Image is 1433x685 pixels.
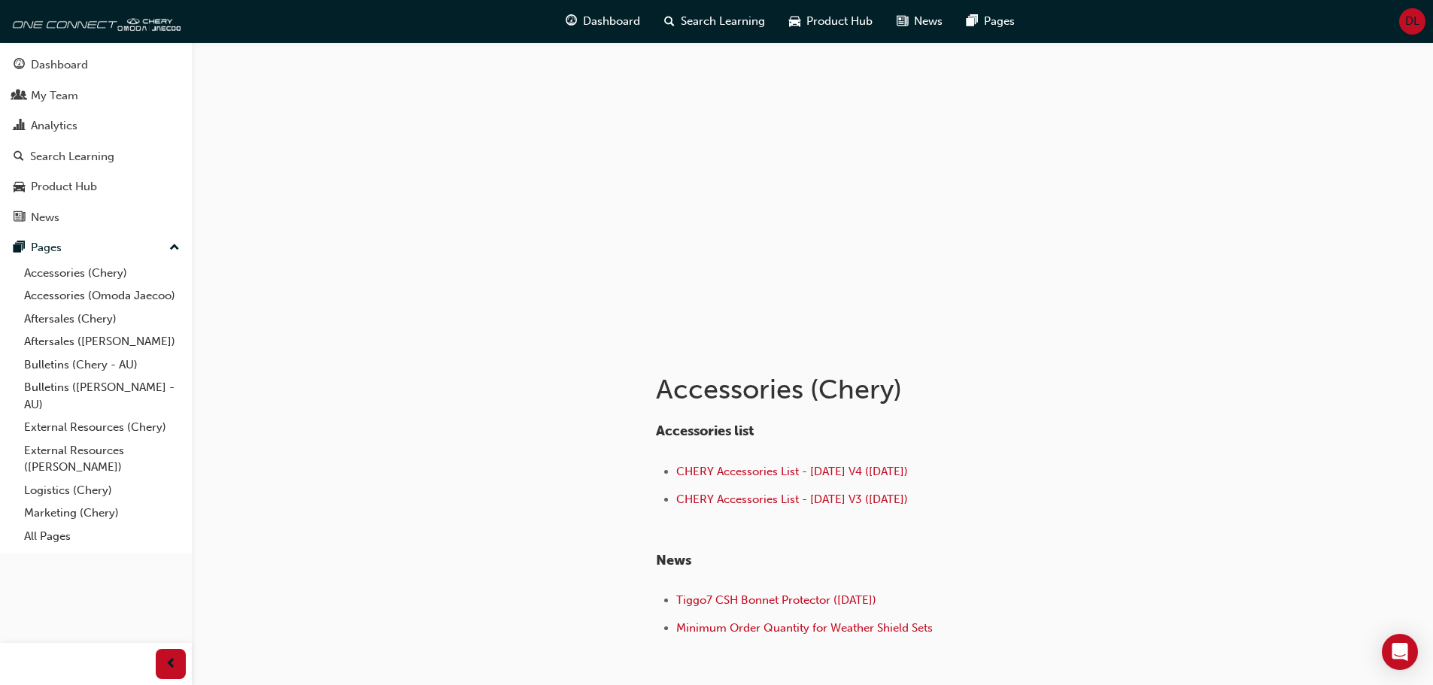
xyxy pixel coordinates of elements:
span: guage-icon [14,59,25,72]
span: Accessories list [656,423,754,439]
div: News [31,209,59,226]
a: Logistics (Chery) [18,479,186,502]
a: pages-iconPages [955,6,1027,37]
span: pages-icon [967,12,978,31]
a: Minimum Order Quantity for Weather Shield Sets [676,621,933,635]
span: search-icon [664,12,675,31]
button: Pages [6,234,186,262]
a: External Resources ([PERSON_NAME]) [18,439,186,479]
button: DashboardMy TeamAnalyticsSearch LearningProduct HubNews [6,48,186,234]
a: Bulletins ([PERSON_NAME] - AU) [18,376,186,416]
div: Pages [31,239,62,256]
a: CHERY Accessories List - [DATE] V4 ([DATE]) [676,465,908,478]
button: DL [1399,8,1425,35]
a: search-iconSearch Learning [652,6,777,37]
div: Open Intercom Messenger [1382,634,1418,670]
img: oneconnect [8,6,181,36]
span: pages-icon [14,241,25,255]
a: car-iconProduct Hub [777,6,885,37]
a: Marketing (Chery) [18,502,186,525]
span: DL [1405,13,1419,30]
a: News [6,204,186,232]
a: Tiggo7 CSH Bonnet Protector ([DATE]) [676,593,876,607]
a: Search Learning [6,143,186,171]
div: Search Learning [30,148,114,165]
span: search-icon [14,150,24,164]
a: Aftersales (Chery) [18,308,186,331]
a: Aftersales ([PERSON_NAME]) [18,330,186,353]
a: All Pages [18,525,186,548]
h1: Accessories (Chery) [656,373,1149,406]
span: Dashboard [583,13,640,30]
span: news-icon [897,12,908,31]
a: My Team [6,82,186,110]
span: News [914,13,943,30]
span: people-icon [14,89,25,103]
span: Pages [984,13,1015,30]
span: chart-icon [14,120,25,133]
span: Search Learning [681,13,765,30]
a: External Resources (Chery) [18,416,186,439]
span: up-icon [169,238,180,258]
div: My Team [31,87,78,105]
a: CHERY Accessories List - [DATE] V3 ([DATE]) [676,493,908,506]
a: guage-iconDashboard [554,6,652,37]
a: Accessories (Chery) [18,262,186,285]
a: Accessories (Omoda Jaecoo) [18,284,186,308]
a: news-iconNews [885,6,955,37]
span: news-icon [14,211,25,225]
div: Product Hub [31,178,97,195]
a: Dashboard [6,51,186,79]
a: Product Hub [6,173,186,201]
a: Analytics [6,112,186,140]
span: prev-icon [165,655,177,674]
span: guage-icon [566,12,577,31]
span: News [656,552,691,568]
div: Analytics [31,117,77,135]
a: Bulletins (Chery - AU) [18,353,186,377]
span: car-icon [789,12,800,31]
span: Product Hub [806,13,873,30]
div: Dashboard [31,56,88,74]
span: car-icon [14,180,25,194]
